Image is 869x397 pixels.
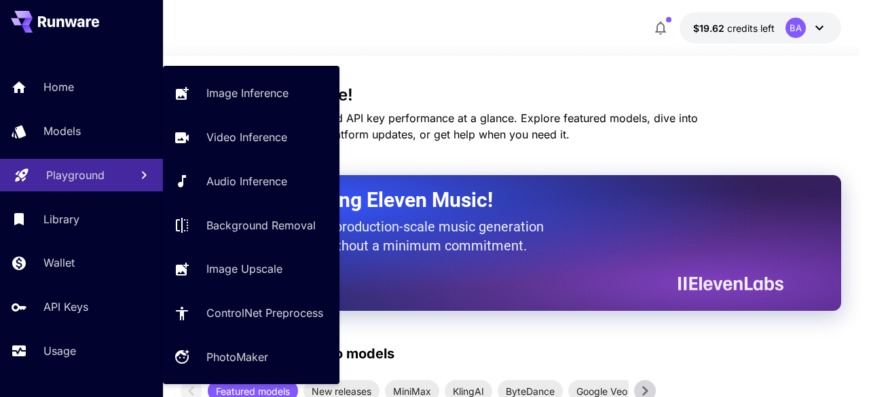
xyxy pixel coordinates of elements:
[163,208,339,242] a: Background Removal
[43,79,74,95] p: Home
[215,187,774,213] h2: Now Supporting Eleven Music!
[206,173,287,189] p: Audio Inference
[181,111,698,141] span: Check out your usage stats and API key performance at a glance. Explore featured models, dive int...
[43,123,81,139] p: Models
[163,121,339,154] a: Video Inference
[693,21,775,35] div: $19.6155
[693,22,727,34] span: $19.62
[43,299,88,315] p: API Keys
[163,341,339,374] a: PhotoMaker
[163,165,339,198] a: Audio Inference
[163,77,339,110] a: Image Inference
[727,22,775,34] span: credits left
[206,129,287,145] p: Video Inference
[206,349,268,365] p: PhotoMaker
[215,217,554,255] p: The only way to get production-scale music generation from Eleven Labs without a minimum commitment.
[163,252,339,286] a: Image Upscale
[181,86,842,105] h3: Welcome to Runware!
[680,12,841,43] button: $19.6155
[785,18,806,38] div: BA
[206,305,323,321] p: ControlNet Preprocess
[43,254,75,271] p: Wallet
[206,261,282,277] p: Image Upscale
[206,85,289,101] p: Image Inference
[163,297,339,330] a: ControlNet Preprocess
[206,217,316,233] p: Background Removal
[43,343,76,359] p: Usage
[46,167,105,183] p: Playground
[43,211,79,227] p: Library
